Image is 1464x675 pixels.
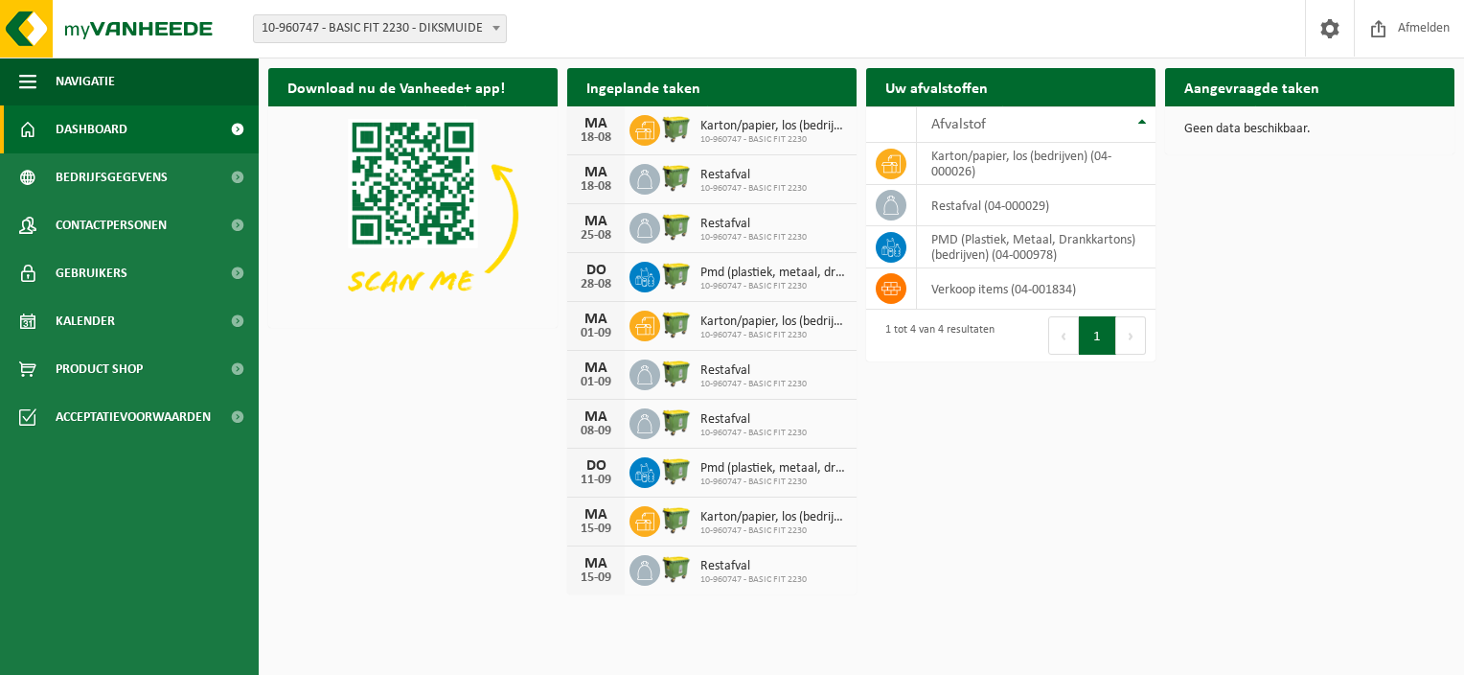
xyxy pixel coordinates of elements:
[700,363,807,379] span: Restafval
[577,556,615,571] div: MA
[268,106,558,324] img: Download de VHEPlus App
[660,503,693,536] img: WB-1100-HPE-GN-51
[56,345,143,393] span: Product Shop
[700,119,847,134] span: Karton/papier, los (bedrijven)
[56,153,168,201] span: Bedrijfsgegevens
[917,268,1155,310] td: verkoop items (04-001834)
[1048,316,1079,355] button: Previous
[660,357,693,389] img: WB-1100-HPE-GN-51
[577,214,615,229] div: MA
[253,14,507,43] span: 10-960747 - BASIC FIT 2230 - DIKSMUIDE
[56,249,127,297] span: Gebruikers
[577,507,615,523] div: MA
[660,112,693,145] img: WB-1100-HPE-GN-51
[700,559,807,574] span: Restafval
[700,510,847,525] span: Karton/papier, los (bedrijven)
[866,68,1007,105] h2: Uw afvalstoffen
[700,574,807,586] span: 10-960747 - BASIC FIT 2230
[700,266,847,281] span: Pmd (plastiek, metaal, drankkartons) (bedrijven)
[1165,68,1338,105] h2: Aangevraagde taken
[700,412,807,428] span: Restafval
[700,428,807,439] span: 10-960747 - BASIC FIT 2230
[660,406,693,438] img: WB-1100-HPE-GN-51
[577,361,615,376] div: MA
[577,229,615,243] div: 25-08
[660,161,693,194] img: WB-1100-HPE-GN-51
[876,314,995,357] div: 1 tot 4 van 4 resultaten
[56,201,167,249] span: Contactpersonen
[254,15,506,42] span: 10-960747 - BASIC FIT 2230 - DIKSMUIDE
[577,131,615,145] div: 18-08
[56,58,115,105] span: Navigatie
[700,477,847,488] span: 10-960747 - BASIC FIT 2230
[577,180,615,194] div: 18-08
[917,143,1155,185] td: karton/papier, los (bedrijven) (04-000026)
[577,523,615,536] div: 15-09
[700,134,847,146] span: 10-960747 - BASIC FIT 2230
[56,297,115,345] span: Kalender
[700,232,807,244] span: 10-960747 - BASIC FIT 2230
[660,210,693,243] img: WB-1100-HPE-GN-51
[56,393,211,441] span: Acceptatievoorwaarden
[700,330,847,341] span: 10-960747 - BASIC FIT 2230
[700,168,807,183] span: Restafval
[700,281,847,292] span: 10-960747 - BASIC FIT 2230
[660,454,693,487] img: WB-1100-HPE-GN-51
[577,376,615,389] div: 01-09
[917,185,1155,226] td: restafval (04-000029)
[660,259,693,291] img: WB-1100-HPE-GN-51
[577,409,615,425] div: MA
[700,379,807,390] span: 10-960747 - BASIC FIT 2230
[917,226,1155,268] td: PMD (Plastiek, Metaal, Drankkartons) (bedrijven) (04-000978)
[931,117,986,132] span: Afvalstof
[577,312,615,327] div: MA
[660,552,693,585] img: WB-1100-HPE-GN-51
[1079,316,1116,355] button: 1
[577,165,615,180] div: MA
[567,68,720,105] h2: Ingeplande taken
[577,327,615,340] div: 01-09
[577,278,615,291] div: 28-08
[268,68,524,105] h2: Download nu de Vanheede+ app!
[56,105,127,153] span: Dashboard
[700,314,847,330] span: Karton/papier, los (bedrijven)
[700,183,807,195] span: 10-960747 - BASIC FIT 2230
[577,458,615,474] div: DO
[1184,123,1435,136] p: Geen data beschikbaar.
[577,263,615,278] div: DO
[1116,316,1146,355] button: Next
[577,474,615,487] div: 11-09
[577,116,615,131] div: MA
[700,461,847,477] span: Pmd (plastiek, metaal, drankkartons) (bedrijven)
[577,425,615,438] div: 08-09
[660,308,693,340] img: WB-1100-HPE-GN-51
[700,525,847,537] span: 10-960747 - BASIC FIT 2230
[577,571,615,585] div: 15-09
[700,217,807,232] span: Restafval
